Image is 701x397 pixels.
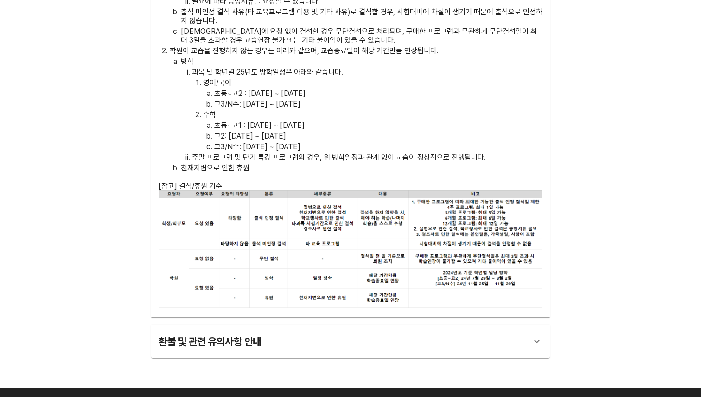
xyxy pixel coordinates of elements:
p: 초등~고1 : [DATE] ~ [DATE] [214,121,542,130]
p: 영어/국어 [203,78,542,87]
img: absent_policy.png [159,190,542,308]
p: 수학 [203,110,542,119]
p: 고3/N수: [DATE] ~ [DATE] [214,100,542,108]
p: 고3/N수: [DATE] ~ [DATE] [214,142,542,151]
p: 학원이 교습을 진행하지 않는 경우는 아래와 같으며, 교습종료일이 해당 기간만큼 연장됩니다. [170,46,542,55]
p: 고2: [DATE] ~ [DATE] [214,132,542,140]
div: [참고] 결석/휴원 기준 [159,182,542,190]
p: 초등~고2 : [DATE] ~ [DATE] [214,89,542,98]
div: 환불 및 관련 유의사항 안내 [151,325,550,358]
p: [DEMOGRAPHIC_DATA]에 요청 없이 결석할 경우 무단결석으로 처리되며, 구매한 프로그램과 무관하게 무단결석일이 최대 3일을 초과할 경우 교습연장 불가 또는 기타 불... [181,27,542,44]
p: 주말 프로그램 및 단기 특강 프로그램의 경우, 위 방학일정과 관계 없이 교습이 정상적으로 진행됩니다. [192,153,542,162]
p: 천재지변으로 인한 휴원 [181,164,542,172]
p: 방학 [181,57,542,66]
div: 환불 및 관련 유의사항 안내 [159,330,526,353]
p: 과목 및 학년별 25년도 방학일정은 아래와 같습니다. [192,68,542,76]
p: 출석 미인정 결석 사유(타 교육프로그램 이용 및 기타 사유)로 결석할 경우, 시험대비에 차질이 생기기 때문에 출석으로 인정하지 않습니다. [181,7,542,25]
